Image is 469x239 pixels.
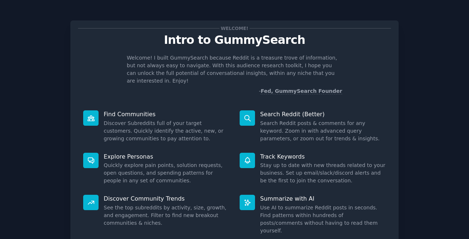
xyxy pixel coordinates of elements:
[78,34,391,46] p: Intro to GummySearch
[261,88,342,94] a: Fed, GummySearch Founder
[260,195,386,202] p: Summarize with AI
[260,153,386,160] p: Track Keywords
[104,153,229,160] p: Explore Personas
[104,204,229,227] dd: See the top subreddits by activity, size, growth, and engagement. Filter to find new breakout com...
[260,162,386,185] dd: Stay up to date with new threads related to your business. Set up email/slack/discord alerts and ...
[104,195,229,202] p: Discover Community Trends
[104,110,229,118] p: Find Communities
[260,204,386,235] dd: Use AI to summarize Reddit posts in seconds. Find patterns within hundreds of posts/comments with...
[260,110,386,118] p: Search Reddit (Better)
[260,119,386,143] dd: Search Reddit posts & comments for any keyword. Zoom in with advanced query parameters, or zoom o...
[127,54,342,85] p: Welcome! I built GummySearch because Reddit is a treasure trove of information, but not always ea...
[219,24,250,32] span: Welcome!
[104,162,229,185] dd: Quickly explore pain points, solution requests, open questions, and spending patterns for people ...
[259,87,342,95] div: -
[104,119,229,143] dd: Discover Subreddits full of your target customers. Quickly identify the active, new, or growing c...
